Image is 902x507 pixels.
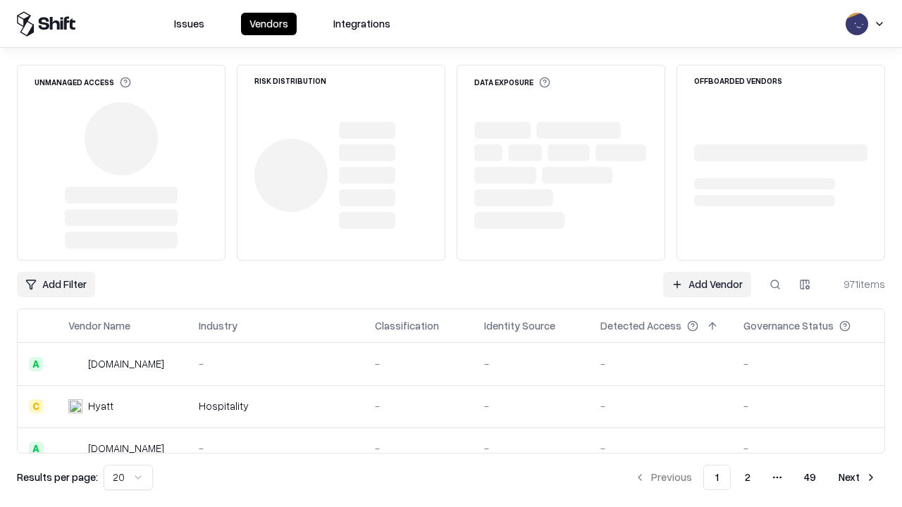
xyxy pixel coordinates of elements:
div: Data Exposure [474,77,550,88]
div: Unmanaged Access [35,77,131,88]
button: 2 [734,465,762,490]
a: Add Vendor [663,272,751,297]
div: Detected Access [600,318,681,333]
div: - [600,356,721,371]
div: 971 items [829,277,885,292]
div: - [375,356,462,371]
div: [DOMAIN_NAME] [88,441,164,456]
div: - [743,441,873,456]
div: A [29,357,43,371]
div: - [199,441,352,456]
img: primesec.co.il [68,442,82,456]
div: A [29,442,43,456]
button: Add Filter [17,272,95,297]
nav: pagination [626,465,885,490]
div: - [600,399,721,413]
button: Next [830,465,885,490]
div: - [484,356,578,371]
div: - [484,441,578,456]
div: Vendor Name [68,318,130,333]
div: - [743,399,873,413]
div: Offboarded Vendors [694,77,782,84]
div: [DOMAIN_NAME] [88,356,164,371]
div: Hospitality [199,399,352,413]
div: Classification [375,318,439,333]
p: Results per page: [17,470,98,484]
img: intrado.com [68,357,82,371]
div: Risk Distribution [254,77,326,84]
div: C [29,399,43,413]
button: Vendors [241,13,297,35]
img: Hyatt [68,399,82,413]
div: Identity Source [484,318,555,333]
div: - [600,441,721,456]
div: Governance Status [743,318,834,333]
div: Industry [199,318,237,333]
button: Issues [166,13,213,35]
div: Hyatt [88,399,113,413]
div: - [375,441,462,456]
div: - [199,356,352,371]
div: - [484,399,578,413]
div: - [743,356,873,371]
button: 49 [793,465,827,490]
button: Integrations [325,13,399,35]
div: - [375,399,462,413]
button: 1 [703,465,731,490]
